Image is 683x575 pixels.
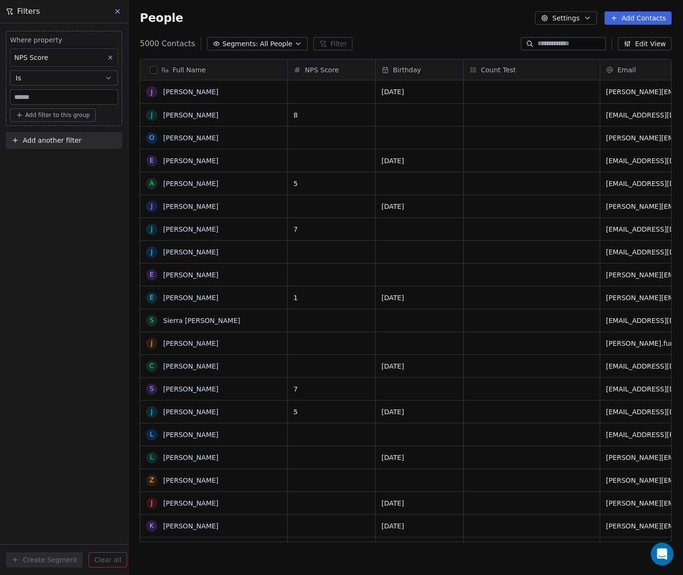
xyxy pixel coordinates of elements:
[163,385,218,393] a: [PERSON_NAME]
[617,65,636,75] span: Email
[151,224,153,234] div: J
[151,338,153,348] div: J
[305,65,339,75] span: NPS Score
[260,39,292,49] span: All People
[151,498,153,508] div: J
[293,293,370,302] span: 1
[163,157,218,165] a: [PERSON_NAME]
[293,407,370,417] span: 5
[163,271,218,279] a: [PERSON_NAME]
[149,178,154,188] div: A
[150,270,154,280] div: E
[149,475,154,485] div: Z
[163,248,218,256] a: [PERSON_NAME]
[150,429,154,439] div: L
[381,407,458,417] span: [DATE]
[293,224,370,234] span: 7
[151,87,153,97] div: J
[173,65,206,75] span: Full Name
[163,88,218,96] a: [PERSON_NAME]
[163,522,218,530] a: [PERSON_NAME]
[163,477,218,484] a: [PERSON_NAME]
[140,59,287,80] div: Full Name
[140,80,288,543] div: grid
[381,202,458,211] span: [DATE]
[381,156,458,166] span: [DATE]
[150,156,154,166] div: E
[222,39,258,49] span: Segments:
[393,65,421,75] span: Birthday
[381,361,458,371] span: [DATE]
[151,110,153,120] div: J
[293,179,370,188] span: 5
[163,317,240,324] a: Sierra [PERSON_NAME]
[381,87,458,97] span: [DATE]
[163,431,218,439] a: [PERSON_NAME]
[140,11,183,25] span: People
[163,408,218,416] a: [PERSON_NAME]
[464,59,600,80] div: Count Test
[293,110,370,120] span: 8
[618,37,672,50] button: Edit View
[605,11,672,25] button: Add Contacts
[313,37,353,50] button: Filter
[651,543,673,565] div: Open Intercom Messenger
[381,293,458,302] span: [DATE]
[151,201,153,211] div: J
[163,180,218,187] a: [PERSON_NAME]
[150,384,154,394] div: S
[376,59,463,80] div: Birthday
[151,407,153,417] div: J
[163,454,218,461] a: [PERSON_NAME]
[163,499,218,507] a: [PERSON_NAME]
[535,11,596,25] button: Settings
[163,203,218,210] a: [PERSON_NAME]
[150,452,154,462] div: L
[149,361,154,371] div: C
[481,65,516,75] span: Count Test
[150,315,154,325] div: S
[381,453,458,462] span: [DATE]
[149,521,154,531] div: K
[151,247,153,257] div: J
[163,225,218,233] a: [PERSON_NAME]
[140,38,195,49] span: 5000 Contacts
[293,384,370,394] span: 7
[163,134,218,142] a: [PERSON_NAME]
[381,521,458,531] span: [DATE]
[381,498,458,508] span: [DATE]
[163,362,218,370] a: [PERSON_NAME]
[163,111,218,119] a: [PERSON_NAME]
[288,59,375,80] div: NPS Score
[163,294,218,302] a: [PERSON_NAME]
[163,340,218,347] a: [PERSON_NAME]
[150,292,154,302] div: E
[149,133,154,143] div: O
